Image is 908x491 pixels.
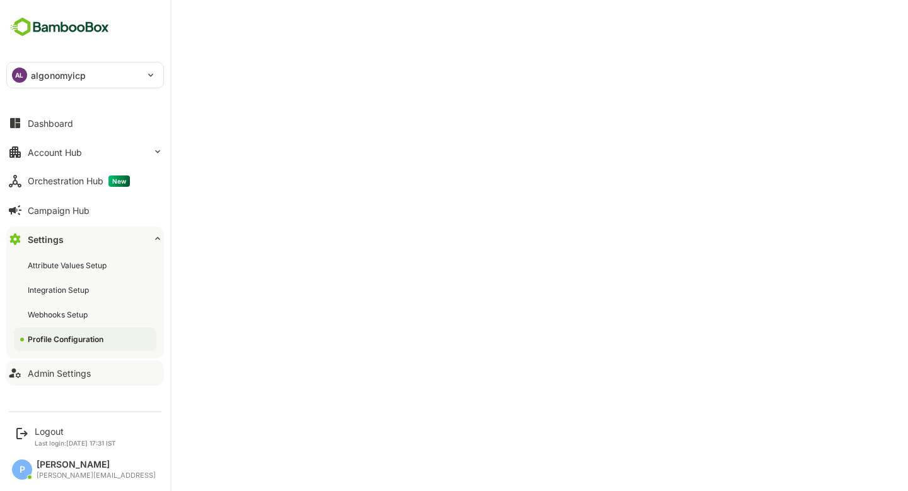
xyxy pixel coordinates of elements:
[7,62,163,88] div: ALalgonomyicp
[28,175,130,187] div: Orchestration Hub
[28,368,91,379] div: Admin Settings
[37,471,156,480] div: [PERSON_NAME][EMAIL_ADDRESS]
[28,309,90,320] div: Webhooks Setup
[12,68,27,83] div: AL
[6,227,164,252] button: Settings
[37,459,156,470] div: [PERSON_NAME]
[35,439,116,447] p: Last login: [DATE] 17:31 IST
[108,175,130,187] span: New
[31,69,86,82] p: algonomyicp
[6,139,164,165] button: Account Hub
[6,360,164,386] button: Admin Settings
[28,285,91,295] div: Integration Setup
[28,260,109,271] div: Attribute Values Setup
[35,426,116,437] div: Logout
[28,205,90,216] div: Campaign Hub
[28,334,106,345] div: Profile Configuration
[28,234,64,245] div: Settings
[6,110,164,136] button: Dashboard
[6,198,164,223] button: Campaign Hub
[28,118,73,129] div: Dashboard
[6,15,113,39] img: BambooboxFullLogoMark.5f36c76dfaba33ec1ec1367b70bb1252.svg
[12,459,32,480] div: P
[6,169,164,194] button: Orchestration HubNew
[28,147,82,158] div: Account Hub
